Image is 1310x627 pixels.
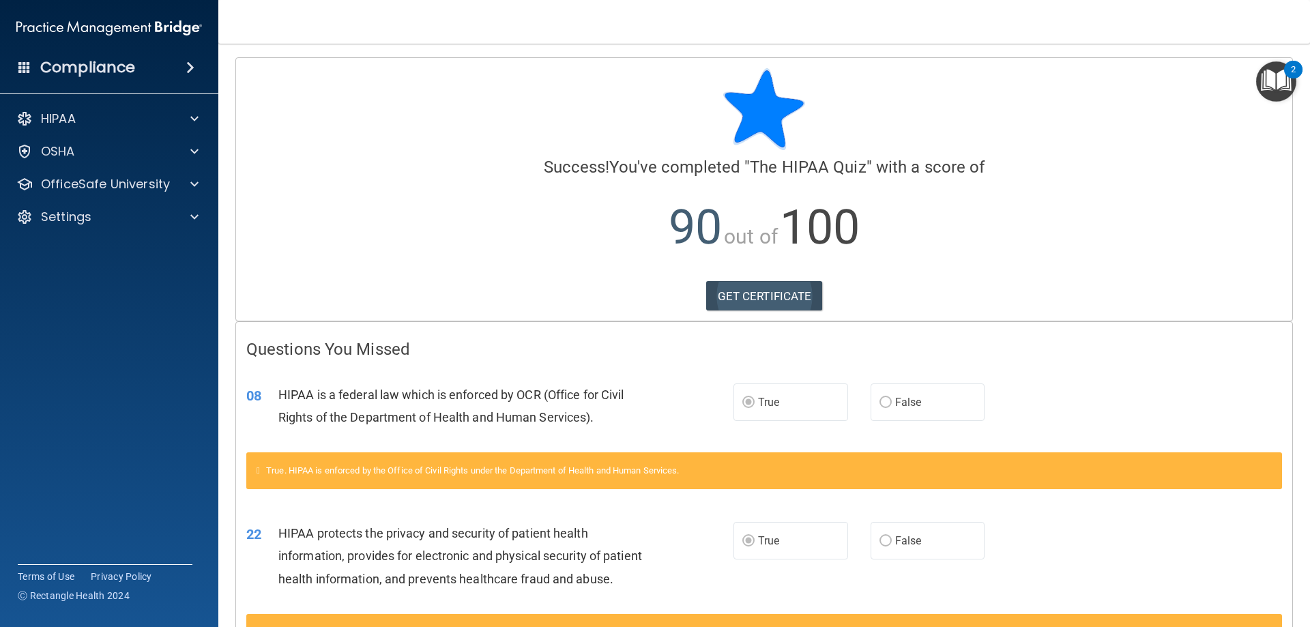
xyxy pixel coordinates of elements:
a: OSHA [16,143,199,160]
a: HIPAA [16,111,199,127]
span: True. HIPAA is enforced by the Office of Civil Rights under the Department of Health and Human Se... [266,465,679,476]
a: Privacy Policy [91,570,152,583]
span: True [758,534,779,547]
a: GET CERTIFICATE [706,281,823,311]
a: Settings [16,209,199,225]
h4: Questions You Missed [246,340,1282,358]
span: False [895,396,922,409]
span: False [895,534,922,547]
input: True [742,536,755,546]
p: OSHA [41,143,75,160]
span: 22 [246,526,261,542]
a: OfficeSafe University [16,176,199,192]
span: Success! [544,158,610,177]
input: False [879,398,892,408]
span: 90 [669,199,722,255]
p: Settings [41,209,91,225]
p: HIPAA [41,111,76,127]
span: out of [724,224,778,248]
input: False [879,536,892,546]
span: 100 [780,199,860,255]
h4: You've completed " " with a score of [246,158,1282,176]
img: blue-star-rounded.9d042014.png [723,68,805,150]
span: True [758,396,779,409]
div: 2 [1291,70,1296,87]
span: 08 [246,388,261,404]
span: Ⓒ Rectangle Health 2024 [18,589,130,602]
p: OfficeSafe University [41,176,170,192]
img: PMB logo [16,14,202,42]
span: The HIPAA Quiz [750,158,866,177]
h4: Compliance [40,58,135,77]
button: Open Resource Center, 2 new notifications [1256,61,1296,102]
span: HIPAA protects the privacy and security of patient health information, provides for electronic an... [278,526,642,585]
input: True [742,398,755,408]
span: HIPAA is a federal law which is enforced by OCR (Office for Civil Rights of the Department of Hea... [278,388,624,424]
a: Terms of Use [18,570,74,583]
